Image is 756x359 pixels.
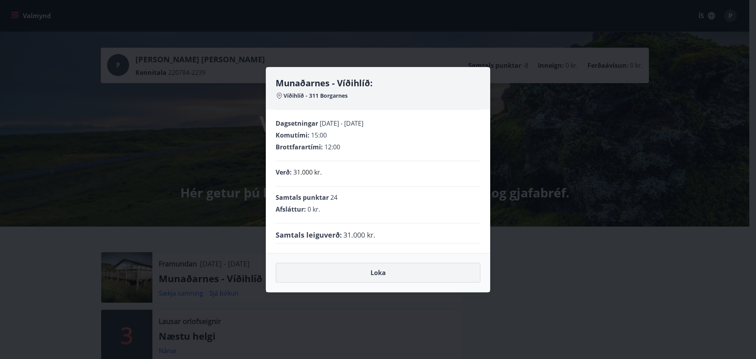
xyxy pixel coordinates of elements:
span: Verð : [276,168,292,177]
span: 31.000 kr. [343,230,375,240]
span: [DATE] - [DATE] [320,119,363,128]
span: Komutími : [276,131,309,140]
span: 24 [330,193,337,202]
span: Samtals punktar [276,193,329,202]
span: Samtals leiguverð : [276,230,342,240]
h4: Munaðarnes - Víðihlíð: [276,77,480,89]
span: 12:00 [324,143,340,151]
span: 0 kr. [308,205,320,214]
span: Brottfarartími : [276,143,323,151]
span: Dagsetningar [276,119,318,128]
span: Afsláttur : [276,205,306,214]
button: Loka [276,263,480,283]
span: 15:00 [311,131,327,140]
p: 31.000 kr. [293,167,322,177]
span: Víðihlíð - 311 Borgarnes [283,92,348,100]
